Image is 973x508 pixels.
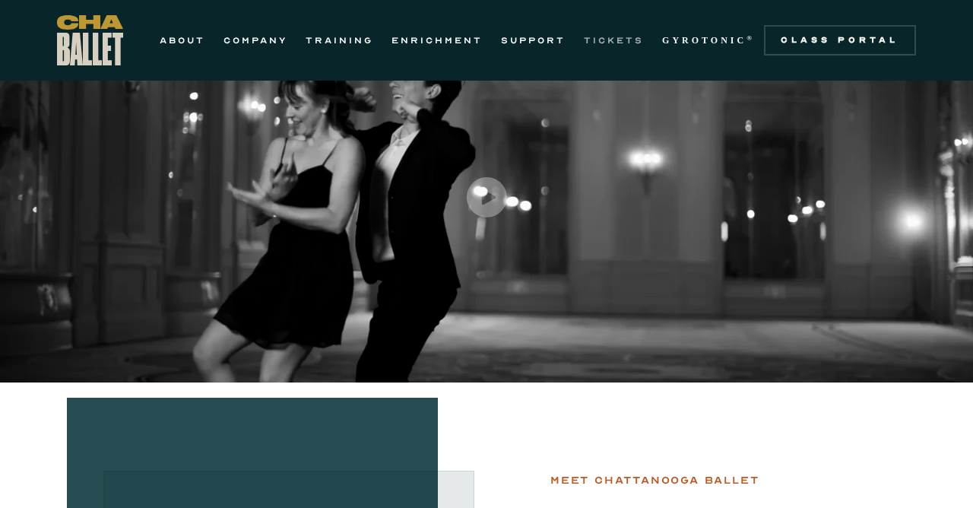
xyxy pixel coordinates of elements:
a: Class Portal [764,25,916,56]
div: Class Portal [773,34,907,46]
a: home [57,15,123,65]
div: Meet chattanooga ballet [550,471,759,490]
a: SUPPORT [501,31,566,49]
a: TRAINING [306,31,373,49]
a: GYROTONIC® [662,31,755,49]
strong: GYROTONIC [662,35,746,46]
a: ABOUT [160,31,205,49]
a: TICKETS [584,31,644,49]
a: COMPANY [223,31,287,49]
sup: ® [746,34,755,42]
a: ENRICHMENT [391,31,483,49]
